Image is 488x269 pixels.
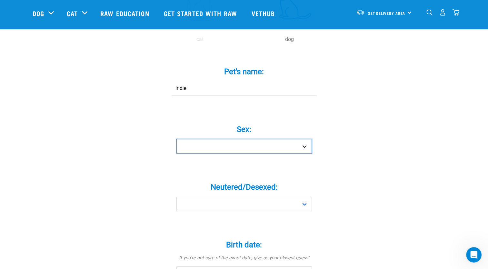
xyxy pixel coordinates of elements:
[453,9,459,16] img: home-icon@2x.png
[147,239,341,251] label: Birth date:
[368,12,405,14] span: Set Delivery Area
[156,35,244,43] p: cat
[147,124,341,135] label: Sex:
[466,247,482,263] iframe: Intercom live chat
[439,9,446,16] img: user.png
[147,181,341,193] label: Neutered/Desexed:
[94,0,157,26] a: Raw Education
[245,0,283,26] a: Vethub
[33,8,44,18] a: Dog
[67,8,78,18] a: Cat
[147,254,341,262] p: If you're not sure of the exact date, give us your closest guess!
[246,35,333,43] p: dog
[356,9,365,15] img: van-moving.png
[147,66,341,77] label: Pet's name:
[157,0,245,26] a: Get started with Raw
[426,9,433,15] img: home-icon-1@2x.png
